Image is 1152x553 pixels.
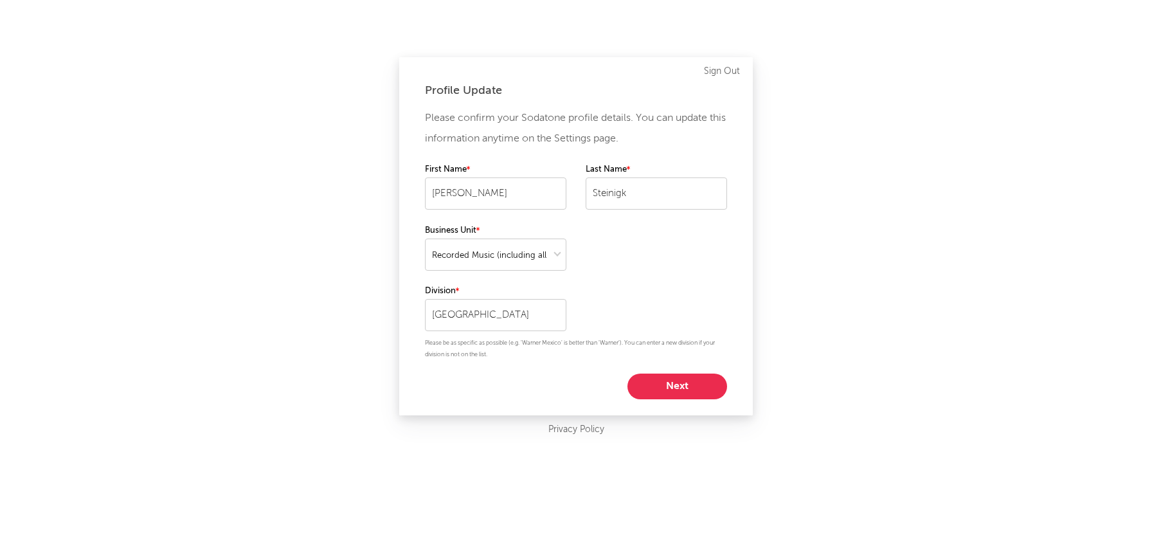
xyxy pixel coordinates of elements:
a: Privacy Policy [548,422,604,438]
div: Profile Update [425,83,727,98]
p: Please confirm your Sodatone profile details. You can update this information anytime on the Sett... [425,108,727,149]
input: Your last name [586,177,727,210]
a: Sign Out [704,64,740,79]
input: Your first name [425,177,566,210]
label: Division [425,284,566,299]
label: First Name [425,162,566,177]
p: Please be as specific as possible (e.g. 'Warner Mexico' is better than 'Warner'). You can enter a... [425,338,727,361]
label: Last Name [586,162,727,177]
label: Business Unit [425,223,566,239]
button: Next [627,374,727,399]
input: Your division [425,299,566,331]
